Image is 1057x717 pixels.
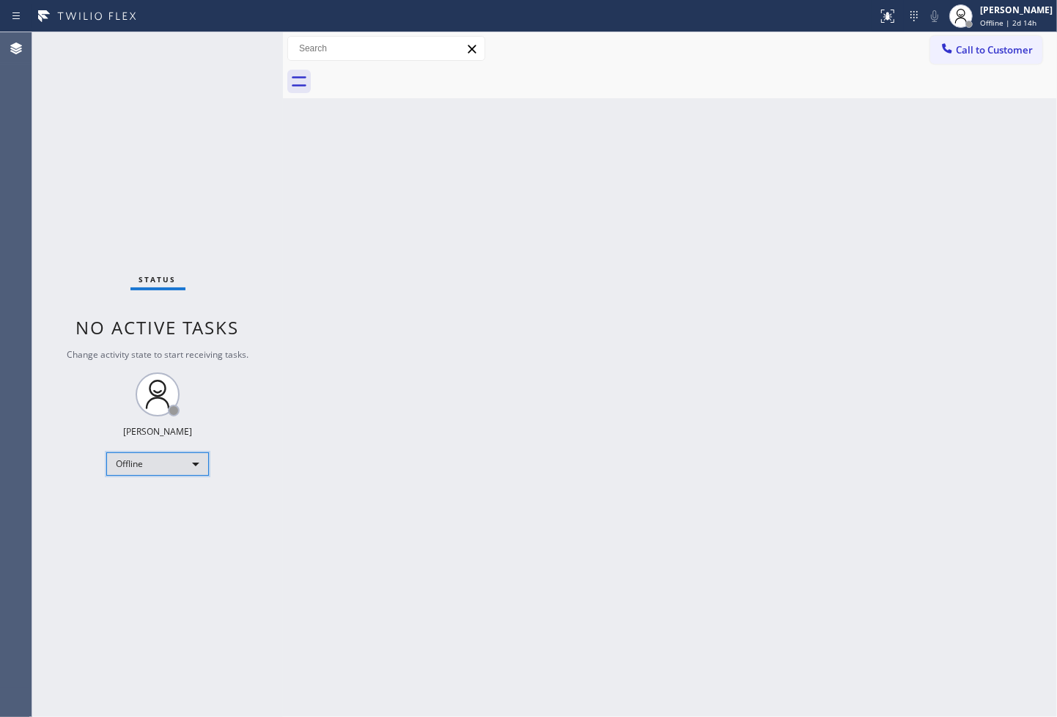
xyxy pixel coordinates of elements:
span: Status [139,274,177,284]
span: Call to Customer [956,43,1033,56]
div: [PERSON_NAME] [123,425,192,438]
button: Call to Customer [930,36,1042,64]
span: No active tasks [76,315,240,339]
button: Mute [924,6,945,26]
span: Offline | 2d 14h [980,18,1036,28]
div: [PERSON_NAME] [980,4,1053,16]
div: Offline [106,452,209,476]
input: Search [288,37,485,60]
span: Change activity state to start receiving tasks. [67,348,248,361]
